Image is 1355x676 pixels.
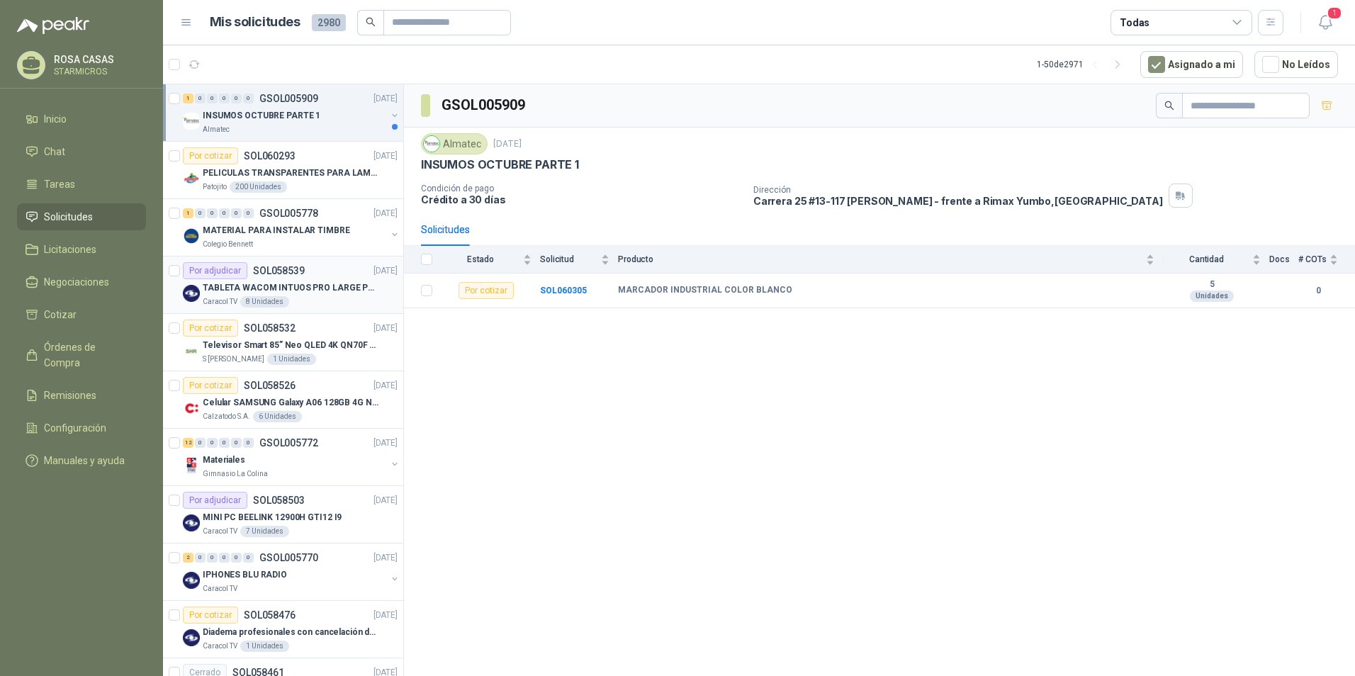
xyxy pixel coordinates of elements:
img: Company Logo [183,514,200,531]
button: 1 [1312,10,1338,35]
a: Configuración [17,415,146,441]
p: SOL058539 [253,266,305,276]
th: Docs [1269,246,1298,274]
div: Almatec [421,133,488,154]
p: Caracol TV [203,526,237,537]
div: Por cotizar [183,147,238,164]
a: Órdenes de Compra [17,334,146,376]
a: Por cotizarSOL058532[DATE] Company LogoTelevisor Smart 85” Neo QLED 4K QN70F (2025) Modelo QN85QN... [163,314,403,371]
div: 12 [183,438,193,448]
img: Company Logo [183,170,200,187]
p: Carrera 25 #13-117 [PERSON_NAME] - frente a Rimax Yumbo , [GEOGRAPHIC_DATA] [753,195,1163,207]
img: Company Logo [183,572,200,589]
p: SOL060293 [244,151,296,161]
p: [DATE] [373,264,398,278]
div: 0 [231,94,242,103]
p: [DATE] [373,92,398,106]
p: ROSA CASAS [54,55,142,64]
p: Diadema profesionales con cancelación de ruido en micrófono [203,626,379,639]
span: Estado [441,254,520,264]
p: [DATE] [373,609,398,622]
span: Órdenes de Compra [44,339,133,371]
p: SOL058526 [244,381,296,390]
div: 1 [183,208,193,218]
h1: Mis solicitudes [210,12,300,33]
a: Manuales y ayuda [17,447,146,474]
a: Chat [17,138,146,165]
div: Por adjudicar [183,492,247,509]
a: Por cotizarSOL060293[DATE] Company LogoPELICULAS TRANSPARENTES PARA LAMINADO EN CALIENTEPatojito2... [163,142,403,199]
a: Por cotizarSOL058526[DATE] Company LogoCelular SAMSUNG Galaxy A06 128GB 4G NegroCalzatodo S.A.6 U... [163,371,403,429]
p: Calzatodo S.A. [203,411,250,422]
p: [DATE] [373,207,398,220]
p: [DATE] [373,379,398,393]
p: Patojito [203,181,227,193]
p: Crédito a 30 días [421,193,742,205]
div: 0 [219,438,230,448]
a: 2 0 0 0 0 0 GSOL005770[DATE] Company LogoIPHONES BLU RADIOCaracol TV [183,549,400,595]
img: Logo peakr [17,17,89,34]
div: 0 [243,94,254,103]
div: 1 [183,94,193,103]
p: Caracol TV [203,641,237,652]
span: Cantidad [1163,254,1249,264]
a: Por cotizarSOL058476[DATE] Company LogoDiadema profesionales con cancelación de ruido en micrófon... [163,601,403,658]
p: Almatec [203,124,230,135]
div: Por cotizar [183,320,238,337]
th: Estado [441,246,540,274]
div: Por cotizar [459,282,514,299]
div: 7 Unidades [240,526,289,537]
img: Company Logo [183,342,200,359]
div: Todas [1120,15,1149,30]
div: 0 [243,553,254,563]
div: 0 [207,553,218,563]
div: 0 [231,438,242,448]
span: 2980 [312,14,346,31]
div: 0 [195,94,206,103]
p: IPHONES BLU RADIO [203,568,287,582]
h3: GSOL005909 [442,94,527,116]
div: 0 [243,438,254,448]
span: Configuración [44,420,106,436]
span: Remisiones [44,388,96,403]
div: 0 [207,208,218,218]
p: SOL058476 [244,610,296,620]
div: 8 Unidades [240,296,289,308]
th: # COTs [1298,246,1355,274]
b: 0 [1298,284,1338,298]
p: SOL058503 [253,495,305,505]
a: Licitaciones [17,236,146,263]
img: Company Logo [183,285,200,302]
p: Dirección [753,185,1163,195]
p: MATERIAL PARA INSTALAR TIMBRE [203,224,350,237]
a: Tareas [17,171,146,198]
div: 0 [219,553,230,563]
a: Remisiones [17,382,146,409]
div: 0 [219,208,230,218]
p: INSUMOS OCTUBRE PARTE 1 [421,157,579,172]
span: Tareas [44,176,75,192]
div: 1 - 50 de 2971 [1037,53,1129,76]
p: Televisor Smart 85” Neo QLED 4K QN70F (2025) Modelo QN85QN70FAKXZL [203,339,379,352]
div: 200 Unidades [230,181,287,193]
div: 0 [207,94,218,103]
div: 1 Unidades [267,354,316,365]
p: Gimnasio La Colina [203,468,268,480]
a: Cotizar [17,301,146,328]
th: Producto [618,246,1163,274]
span: search [1164,101,1174,111]
a: Inicio [17,106,146,133]
a: 1 0 0 0 0 0 GSOL005778[DATE] Company LogoMATERIAL PARA INSTALAR TIMBREColegio Bennett [183,205,400,250]
span: Licitaciones [44,242,96,257]
div: 0 [195,208,206,218]
p: [DATE] [373,436,398,450]
p: STARMICROS [54,67,142,76]
img: Company Logo [183,227,200,244]
span: search [366,17,376,27]
div: 0 [207,438,218,448]
p: TABLETA WACOM INTUOS PRO LARGE PTK870K0A [203,281,379,295]
p: [DATE] [373,551,398,565]
div: 2 [183,553,193,563]
div: Por adjudicar [183,262,247,279]
a: Negociaciones [17,269,146,295]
